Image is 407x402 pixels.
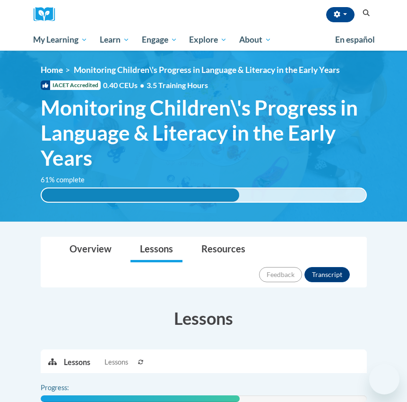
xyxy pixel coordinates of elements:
[329,30,381,50] a: En español
[130,237,182,262] a: Lessons
[33,34,87,45] span: My Learning
[42,188,239,202] div: 61% complete
[183,29,233,51] a: Explore
[136,29,183,51] a: Engage
[104,357,128,367] span: Lessons
[94,29,136,51] a: Learn
[335,35,375,45] span: En español
[140,80,144,89] span: •
[26,29,381,51] div: Main menu
[233,29,277,51] a: About
[304,267,350,282] button: Transcript
[103,80,147,90] span: 0.40 CEUs
[369,364,399,394] iframe: Button to launch messaging window
[189,34,227,45] span: Explore
[60,237,121,262] a: Overview
[41,95,367,170] span: Monitoring Children\'s Progress in Language & Literacy in the Early Years
[239,34,271,45] span: About
[326,7,355,22] button: Account Settings
[41,80,101,90] span: IACET Accredited
[34,7,62,22] img: Logo brand
[259,267,302,282] button: Feedback
[41,383,95,393] label: Progress:
[41,175,95,185] label: 61% complete
[41,65,63,75] a: Home
[100,34,130,45] span: Learn
[147,80,208,89] span: 3.5 Training Hours
[192,237,255,262] a: Resources
[74,65,340,75] span: Monitoring Children\'s Progress in Language & Literacy in the Early Years
[34,7,62,22] a: Cox Campus
[359,8,373,19] button: Search
[27,29,94,51] a: My Learning
[41,306,367,330] h3: Lessons
[142,34,177,45] span: Engage
[64,357,90,367] p: Lessons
